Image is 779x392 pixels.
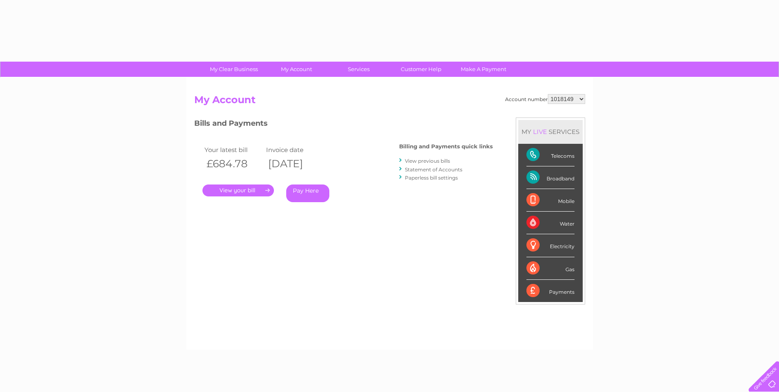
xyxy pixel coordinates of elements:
td: Invoice date [264,144,326,155]
div: Mobile [526,189,574,212]
div: Water [526,212,574,234]
div: Account number [505,94,585,104]
a: View previous bills [405,158,450,164]
a: My Clear Business [200,62,268,77]
a: . [202,184,274,196]
h3: Bills and Payments [194,118,493,132]
th: [DATE] [264,155,326,172]
h4: Billing and Payments quick links [399,143,493,150]
th: £684.78 [202,155,264,172]
div: Broadband [526,166,574,189]
a: Services [325,62,393,77]
div: Electricity [526,234,574,257]
h2: My Account [194,94,585,110]
a: Make A Payment [450,62,517,77]
div: LIVE [531,128,549,136]
a: Statement of Accounts [405,166,462,173]
div: Gas [526,257,574,280]
a: My Account [262,62,330,77]
a: Customer Help [387,62,455,77]
a: Pay Here [286,184,329,202]
div: MY SERVICES [518,120,583,143]
div: Telecoms [526,144,574,166]
a: Paperless bill settings [405,175,458,181]
div: Payments [526,280,574,302]
td: Your latest bill [202,144,264,155]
